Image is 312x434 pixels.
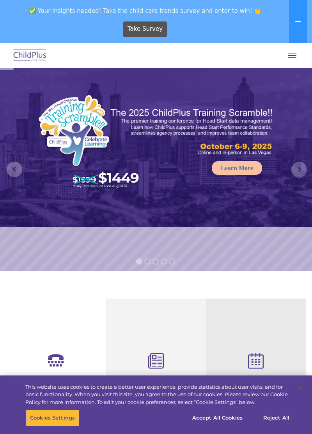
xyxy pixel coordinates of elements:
div: This website uses cookies to create a better user experience, provide statistics about user visit... [25,383,290,406]
button: Reject All [252,410,301,426]
a: Take Survey [123,21,167,37]
span: ✅ Your insights needed! Take the child care trends survey and enter to win! 👏 [3,3,287,18]
a: Learn More [212,161,262,175]
button: Close [291,379,308,397]
button: Accept All Cookies [188,410,247,426]
span: Take Survey [128,22,163,36]
img: ChildPlus by Procare Solutions [12,46,48,65]
button: Cookies Settings [26,410,79,426]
